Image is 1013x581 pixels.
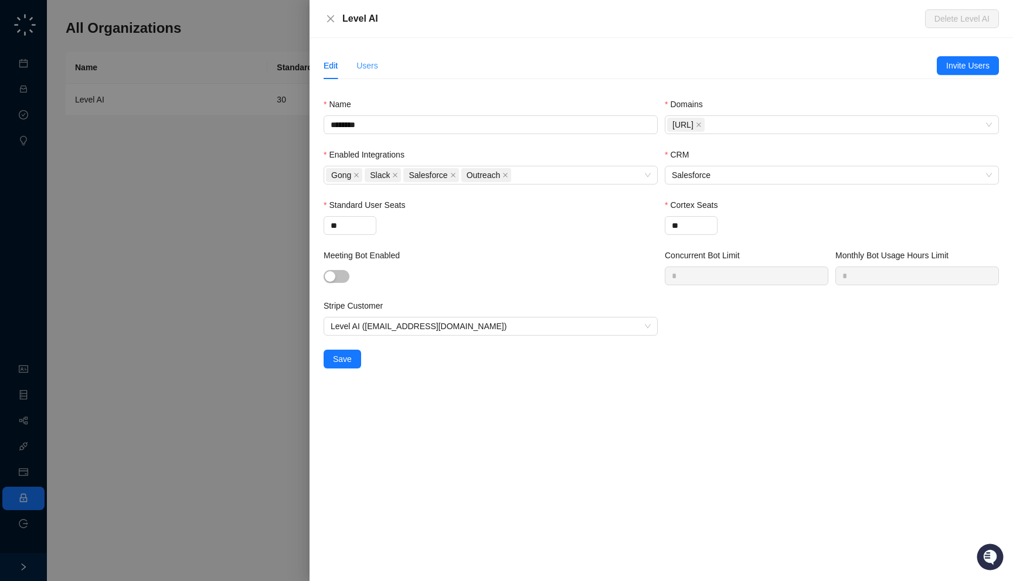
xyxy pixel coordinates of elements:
[665,217,717,234] input: Cortex Seats
[937,56,999,75] button: Invite Users
[324,199,413,211] label: Standard User Seats
[324,270,349,283] button: Meeting Bot Enabled
[392,172,398,178] span: close
[324,148,413,161] label: Enabled Integrations
[409,169,447,182] span: Salesforce
[331,317,651,335] span: Level AI (levelai@ap.ramp.com)
[324,115,658,134] input: Name
[925,9,999,28] button: Delete Level AI
[975,542,1007,574] iframe: Open customer support
[450,172,456,178] span: close
[12,66,213,84] h2: How can we help?
[40,118,153,127] div: We're offline, we'll be back soon
[467,169,501,182] span: Outreach
[199,110,213,124] button: Start new chat
[326,14,335,23] span: close
[672,118,694,131] span: [URL]
[836,267,998,285] input: Monthly Bot Usage Hours Limit
[461,168,512,182] span: Outreach
[342,12,925,26] div: Level AI
[403,168,458,182] span: Salesforce
[365,168,401,182] span: Slack
[331,169,351,182] span: Gong
[665,199,726,211] label: Cortex Seats
[324,12,338,26] button: Close
[12,165,21,175] div: 📚
[83,192,142,201] a: Powered byPylon
[665,249,748,262] label: Concurrent Bot Limit
[370,169,390,182] span: Slack
[12,47,213,66] p: Welcome 👋
[53,165,62,175] div: 📶
[324,98,359,111] label: Name
[12,12,35,35] img: Swyft AI
[672,166,992,184] span: Salesforce
[665,267,828,285] input: Concurrent Bot Limit
[324,59,338,72] div: Edit
[356,59,378,72] div: Users
[667,118,705,132] span: thelevel.ai
[324,249,408,262] label: Meeting Bot Enabled
[326,168,362,182] span: Gong
[324,350,361,368] button: Save
[514,171,516,180] input: Enabled Integrations
[835,249,957,262] label: Monthly Bot Usage Hours Limit
[665,98,711,111] label: Domains
[707,121,709,129] input: Domains
[696,122,702,128] span: close
[23,164,43,176] span: Docs
[7,159,48,180] a: 📚Docs
[40,106,192,118] div: Start new chat
[324,299,391,312] label: Stripe Customer
[48,159,95,180] a: 📶Status
[12,106,33,127] img: 5124521997842_fc6d7dfcefe973c2e489_88.png
[117,193,142,201] span: Pylon
[946,59,990,72] span: Invite Users
[665,148,697,161] label: CRM
[353,172,359,178] span: close
[64,164,90,176] span: Status
[502,172,508,178] span: close
[324,217,376,234] input: Standard User Seats
[333,353,352,365] span: Save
